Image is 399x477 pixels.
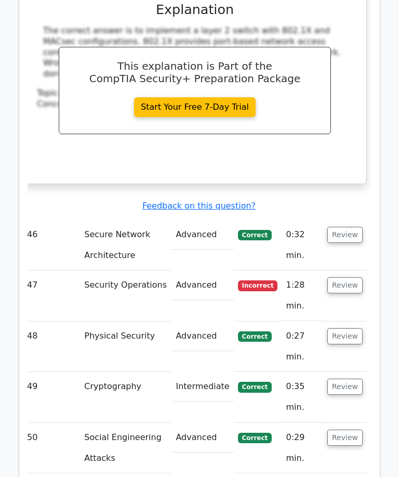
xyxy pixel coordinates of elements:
[238,433,272,443] span: Correct
[171,372,233,402] td: Intermediate
[238,280,278,291] span: Incorrect
[282,372,323,422] td: 0:35 min.
[327,379,363,395] button: Review
[282,321,323,372] td: 0:27 min.
[23,372,80,422] td: 49
[238,230,272,240] span: Correct
[80,270,171,321] td: Security Operations
[282,270,323,321] td: 1:28 min.
[80,220,171,270] td: Secure Network Architecture
[80,321,171,372] td: Physical Security
[171,270,233,300] td: Advanced
[23,270,80,321] td: 47
[238,382,272,392] span: Correct
[80,423,171,473] td: Social Engineering Attacks
[23,321,80,372] td: 48
[327,430,363,446] button: Review
[327,328,363,344] button: Review
[142,201,256,211] a: Feedback on this question?
[171,423,233,453] td: Advanced
[282,423,323,473] td: 0:29 min.
[171,220,233,250] td: Advanced
[282,220,323,270] td: 0:32 min.
[23,423,80,473] td: 50
[171,321,233,351] td: Advanced
[238,331,272,342] span: Correct
[80,372,171,422] td: Cryptography
[43,2,347,17] h3: Explanation
[134,97,256,117] a: Start Your Free 7-Day Trial
[23,220,80,270] td: 46
[37,88,353,99] div: Topic:
[327,277,363,293] button: Review
[37,99,353,110] div: Concept:
[43,25,347,80] div: The correct answer is to implement a layer 2 switch with 802.1X and MACsec configurations. 802.1X...
[327,227,363,243] button: Review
